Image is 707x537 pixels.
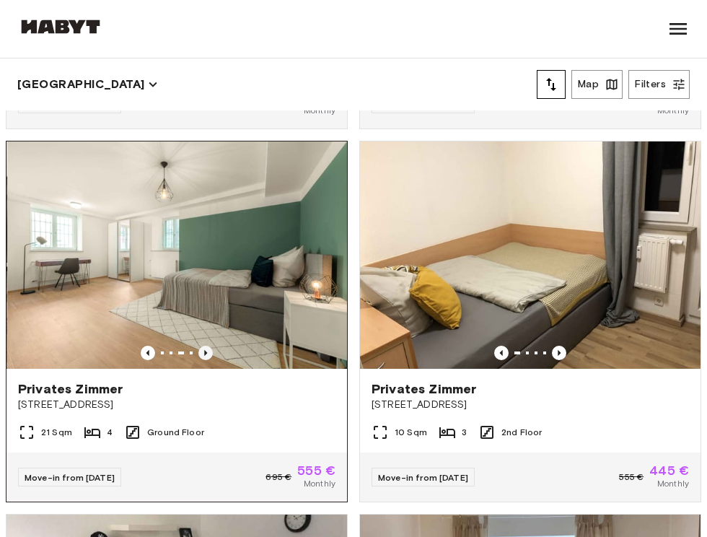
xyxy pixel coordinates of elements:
[657,477,689,490] span: Monthly
[265,471,291,484] span: 695 €
[619,471,644,484] span: 555 €
[18,398,335,412] span: [STREET_ADDRESS]
[304,104,335,117] span: Monthly
[198,346,213,360] button: Previous image
[6,141,348,502] a: Previous imagePrevious imagePrivates Zimmer[STREET_ADDRESS]21 Sqm4Ground FloorMove-in from [DATE]...
[359,141,701,502] a: Marketing picture of unit DE-09-018-003-03HFPrevious imagePrevious imagePrivates Zimmer[STREET_AD...
[147,426,204,439] span: Ground Floor
[494,346,509,360] button: Previous image
[141,346,155,360] button: Previous image
[628,70,690,99] button: Filters
[7,141,348,369] img: Marketing picture of unit DE-09-002-001-03HF
[25,472,115,483] span: Move-in from [DATE]
[537,70,566,99] button: tune
[41,426,72,439] span: 21 Sqm
[372,398,689,412] span: [STREET_ADDRESS]
[462,426,467,439] span: 3
[372,380,476,398] span: Privates Zimmer
[297,464,335,477] span: 555 €
[378,472,468,483] span: Move-in from [DATE]
[17,19,104,34] img: Habyt
[501,426,542,439] span: 2nd Floor
[107,426,113,439] span: 4
[18,380,123,398] span: Privates Zimmer
[657,104,689,117] span: Monthly
[571,70,623,99] button: Map
[360,141,701,369] img: Marketing picture of unit DE-09-018-003-03HF
[649,464,689,477] span: 445 €
[395,426,427,439] span: 10 Sqm
[17,74,158,95] button: [GEOGRAPHIC_DATA]
[304,477,335,490] span: Monthly
[552,346,566,360] button: Previous image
